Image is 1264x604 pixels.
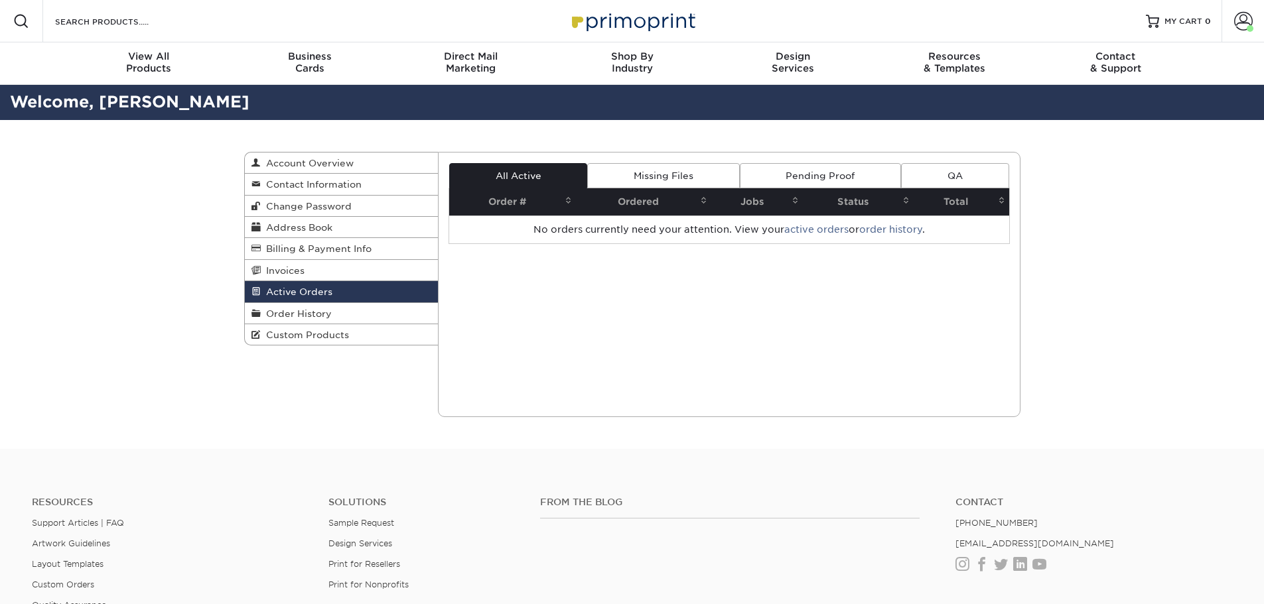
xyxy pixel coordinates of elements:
th: Status [803,188,914,215]
input: SEARCH PRODUCTS..... [54,13,183,29]
a: Contact [955,497,1232,508]
span: Business [229,50,390,62]
a: Shop ByIndustry [551,42,713,85]
a: Account Overview [245,152,439,174]
a: DesignServices [713,42,874,85]
a: [PHONE_NUMBER] [955,518,1038,528]
div: Marketing [390,50,551,74]
a: Custom Orders [32,579,94,589]
div: & Templates [874,50,1035,74]
span: Billing & Payment Info [261,243,372,254]
img: Primoprint [566,7,699,35]
a: Missing Files [587,163,739,188]
a: Contact& Support [1035,42,1196,85]
h4: Resources [32,497,309,508]
div: Cards [229,50,390,74]
div: Services [713,50,874,74]
h4: Solutions [328,497,520,508]
a: Order History [245,303,439,324]
a: Support Articles | FAQ [32,518,124,528]
a: Artwork Guidelines [32,538,110,548]
a: order history [859,224,922,235]
a: Address Book [245,217,439,238]
th: Ordered [576,188,711,215]
a: Contact Information [245,174,439,195]
a: Sample Request [328,518,394,528]
a: Billing & Payment Info [245,238,439,259]
span: 0 [1205,17,1211,26]
span: MY CART [1164,16,1202,27]
span: Account Overview [261,158,354,168]
a: Pending Proof [740,163,901,188]
a: active orders [784,224,849,235]
div: Industry [551,50,713,74]
span: Contact [1035,50,1196,62]
a: View AllProducts [68,42,230,85]
th: Jobs [711,188,803,215]
a: All Active [449,163,587,188]
a: QA [901,163,1009,188]
a: Active Orders [245,281,439,302]
span: Active Orders [261,286,332,297]
a: Direct MailMarketing [390,42,551,85]
div: & Support [1035,50,1196,74]
span: Custom Products [261,330,349,340]
th: Order # [449,188,576,215]
a: Layout Templates [32,559,104,569]
span: Shop By [551,50,713,62]
a: [EMAIL_ADDRESS][DOMAIN_NAME] [955,538,1114,548]
a: Change Password [245,196,439,217]
a: Design Services [328,538,392,548]
a: Print for Nonprofits [328,579,409,589]
span: Address Book [261,222,332,233]
th: Total [914,188,1009,215]
a: Custom Products [245,324,439,345]
span: View All [68,50,230,62]
span: Change Password [261,201,352,211]
a: Resources& Templates [874,42,1035,85]
a: Invoices [245,260,439,281]
span: Design [713,50,874,62]
a: Print for Resellers [328,559,400,569]
td: No orders currently need your attention. View your or . [449,215,1009,243]
h4: From the Blog [540,497,920,508]
span: Resources [874,50,1035,62]
span: Contact Information [261,179,362,190]
span: Direct Mail [390,50,551,62]
span: Order History [261,308,332,319]
span: Invoices [261,265,305,276]
a: BusinessCards [229,42,390,85]
div: Products [68,50,230,74]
